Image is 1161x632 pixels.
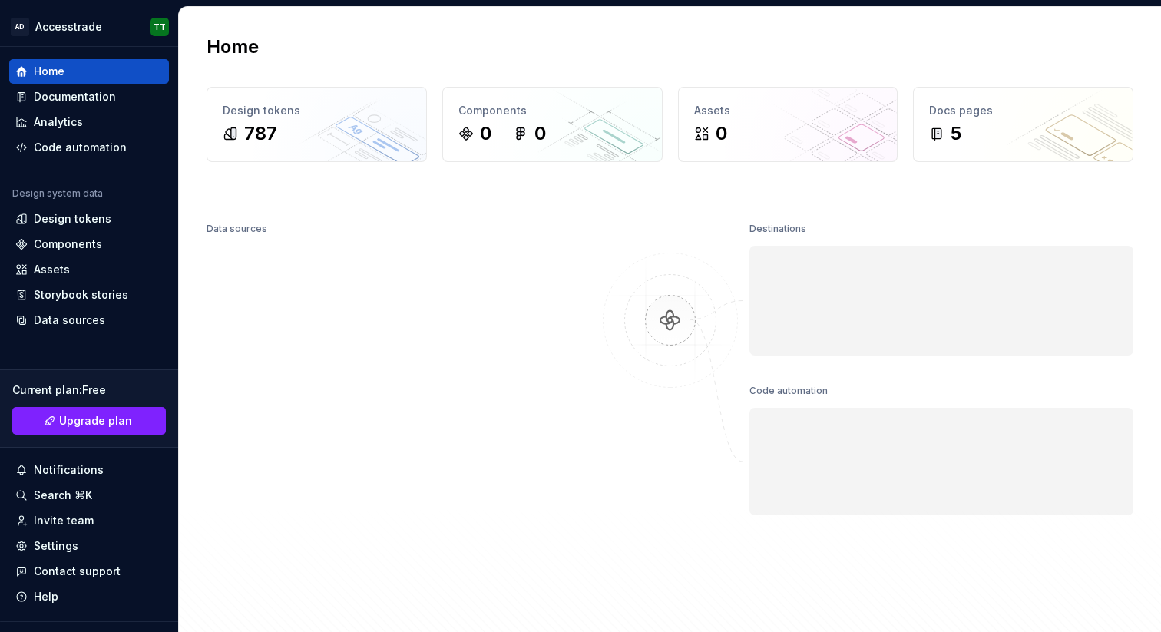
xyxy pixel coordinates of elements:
a: Components [9,232,169,256]
div: Destinations [749,218,806,240]
a: Home [9,59,169,84]
div: 0 [534,121,546,146]
div: AD [11,18,29,36]
a: Analytics [9,110,169,134]
div: 5 [951,121,961,146]
div: Analytics [34,114,83,130]
div: Code automation [749,380,828,402]
div: Assets [34,262,70,277]
div: Search ⌘K [34,488,92,503]
div: Design system data [12,187,103,200]
a: Design tokens [9,207,169,231]
a: Documentation [9,84,169,109]
div: 0 [716,121,727,146]
div: Storybook stories [34,287,128,303]
div: Docs pages [929,103,1117,118]
a: Assets [9,257,169,282]
div: Contact support [34,564,121,579]
div: Components [458,103,647,118]
a: Docs pages5 [913,87,1133,162]
div: Help [34,589,58,604]
div: Documentation [34,89,116,104]
div: Design tokens [34,211,111,227]
a: Data sources [9,308,169,333]
div: 787 [244,121,277,146]
div: Components [34,237,102,252]
a: Invite team [9,508,169,533]
div: Assets [694,103,882,118]
button: Contact support [9,559,169,584]
a: Code automation [9,135,169,160]
a: Design tokens787 [207,87,427,162]
div: Data sources [207,218,267,240]
div: Notifications [34,462,104,478]
div: Invite team [34,513,94,528]
button: Upgrade plan [12,407,166,435]
div: Current plan : Free [12,382,166,398]
a: Components00 [442,87,663,162]
button: Notifications [9,458,169,482]
div: TT [154,21,166,33]
span: Upgrade plan [59,413,132,429]
a: Settings [9,534,169,558]
div: Design tokens [223,103,411,118]
button: Search ⌘K [9,483,169,508]
div: Code automation [34,140,127,155]
a: Assets0 [678,87,898,162]
button: ADAccesstradeTT [3,10,175,43]
div: 0 [480,121,491,146]
a: Storybook stories [9,283,169,307]
h2: Home [207,35,259,59]
div: Data sources [34,313,105,328]
button: Help [9,584,169,609]
div: Home [34,64,64,79]
div: Settings [34,538,78,554]
div: Accesstrade [35,19,102,35]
